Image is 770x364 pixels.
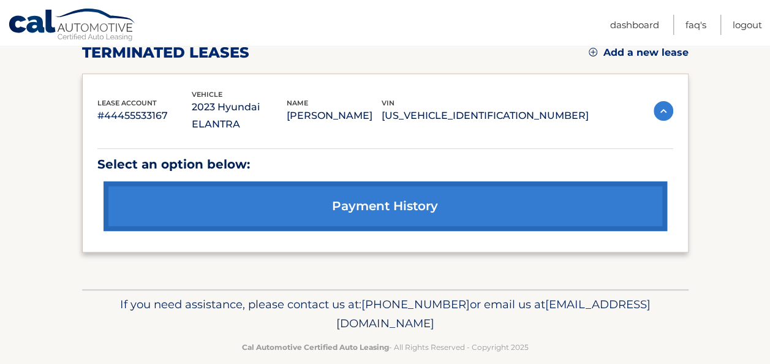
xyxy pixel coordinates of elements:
[82,44,249,62] h2: terminated leases
[97,99,157,107] span: lease account
[90,295,681,334] p: If you need assistance, please contact us at: or email us at
[287,107,382,124] p: [PERSON_NAME]
[192,90,222,99] span: vehicle
[97,154,673,175] p: Select an option below:
[361,297,470,311] span: [PHONE_NUMBER]
[8,8,137,44] a: Cal Automotive
[589,48,597,56] img: add.svg
[382,107,589,124] p: [US_VEHICLE_IDENTIFICATION_NUMBER]
[589,47,689,59] a: Add a new lease
[610,15,659,35] a: Dashboard
[242,343,389,352] strong: Cal Automotive Certified Auto Leasing
[654,101,673,121] img: accordion-active.svg
[382,99,394,107] span: vin
[90,341,681,354] p: - All Rights Reserved - Copyright 2025
[287,99,308,107] span: name
[104,181,667,231] a: payment history
[685,15,706,35] a: FAQ's
[733,15,762,35] a: Logout
[192,99,287,133] p: 2023 Hyundai ELANTRA
[97,107,192,124] p: #44455533167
